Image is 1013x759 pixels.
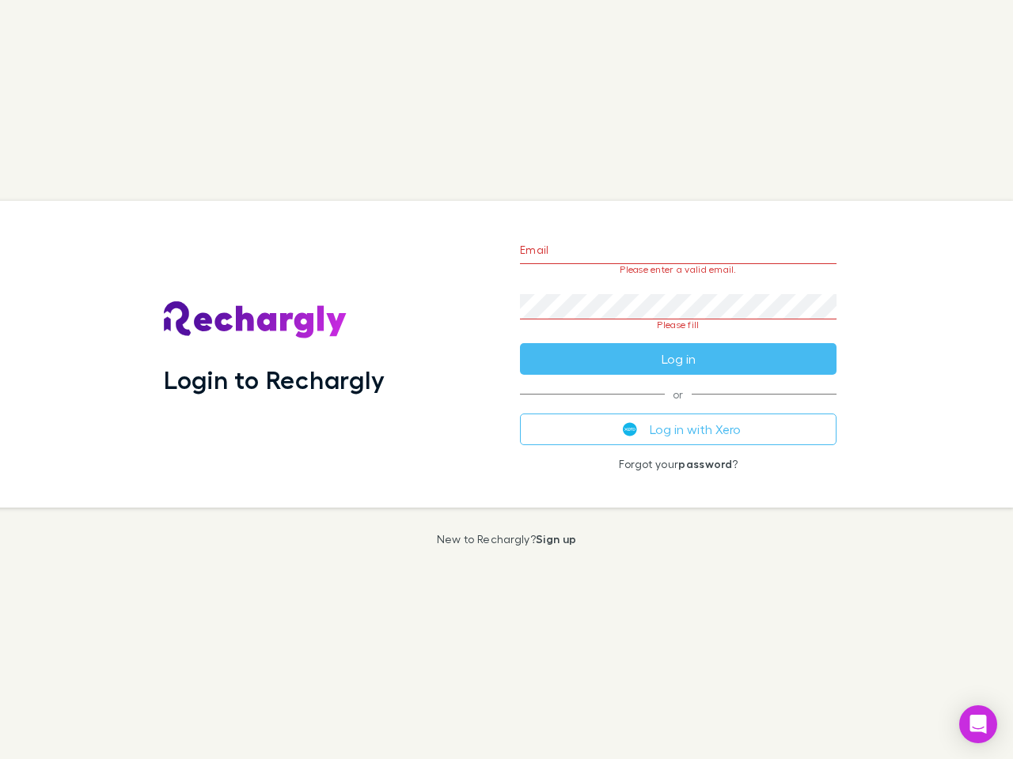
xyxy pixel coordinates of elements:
img: Rechargly's Logo [164,301,347,339]
p: New to Rechargly? [437,533,577,546]
h1: Login to Rechargly [164,364,385,395]
button: Log in with Xero [520,413,837,445]
button: Log in [520,343,837,375]
a: Sign up [536,532,576,546]
p: Please enter a valid email. [520,264,837,275]
p: Forgot your ? [520,458,837,470]
a: password [678,457,732,470]
div: Open Intercom Messenger [959,705,997,743]
p: Please fill [520,319,837,330]
img: Xero's logo [623,422,637,436]
span: or [520,394,837,395]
